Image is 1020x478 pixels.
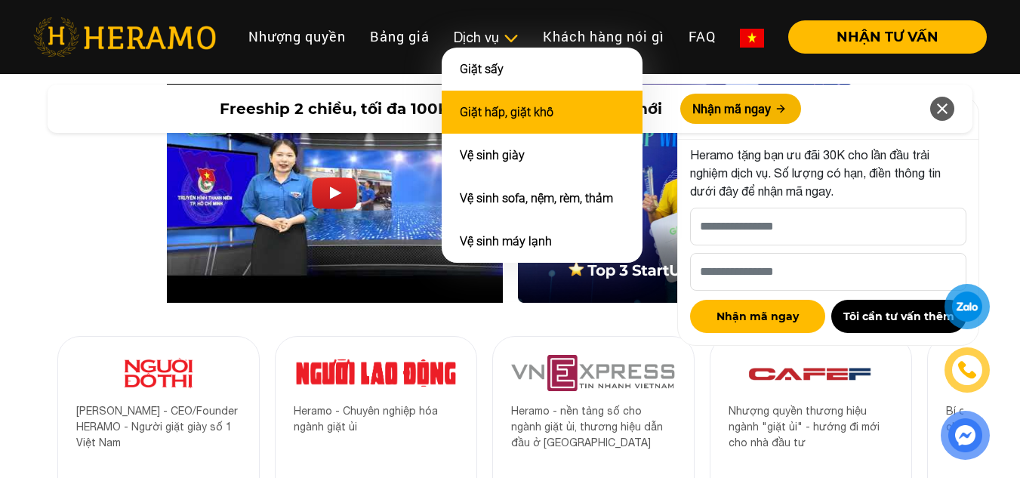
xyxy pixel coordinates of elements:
[358,20,442,53] a: Bảng giá
[236,20,358,53] a: Nhượng quyền
[945,347,990,393] a: phone-icon
[831,300,966,333] button: Tôi cần tư vấn thêm
[460,62,504,76] a: Giặt sấy
[729,355,893,391] img: 3.png
[690,300,825,333] button: Nhận mã ngay
[460,191,613,205] a: Vệ sinh sofa, nệm, rèm, thảm
[460,148,525,162] a: Vệ sinh giày
[460,105,553,119] a: Giặt hấp, giặt khô
[776,30,987,44] a: NHẬN TƯ VẤN
[294,355,458,391] img: 10.png
[503,31,519,46] img: subToggleIcon
[569,261,803,279] img: top-3-start-up.png
[740,29,764,48] img: vn-flag.png
[33,17,216,57] img: heramo-logo.png
[531,20,676,53] a: Khách hàng nói gì
[958,361,976,379] img: phone-icon
[680,94,801,124] button: Nhận mã ngay
[788,20,987,54] button: NHẬN TƯ VẤN
[511,355,676,391] img: 9.png
[454,27,519,48] div: Dịch vụ
[76,355,241,391] img: 11.png
[167,84,503,303] img: Heramo introduction video
[460,234,552,248] a: Vệ sinh máy lạnh
[220,97,662,120] span: Freeship 2 chiều, tối đa 100K dành cho khách hàng mới
[690,146,966,200] p: Heramo tặng bạn ưu đãi 30K cho lần đầu trải nghiệm dịch vụ. Số lượng có hạn, điền thông tin dưới ...
[676,20,728,53] a: FAQ
[312,177,357,209] img: Play Video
